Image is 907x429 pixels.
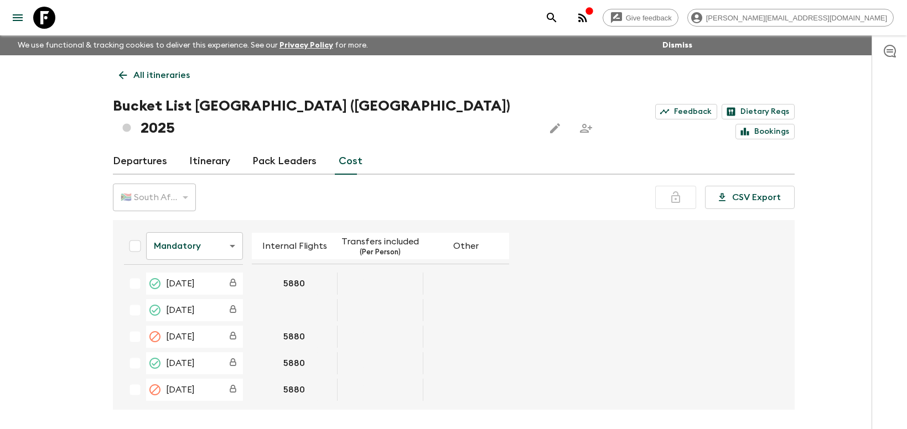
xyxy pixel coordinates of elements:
div: Costs are fixed. The departure date (25 Feb 2024) has passed [223,380,243,400]
span: [PERSON_NAME][EMAIL_ADDRESS][DOMAIN_NAME] [700,14,893,22]
div: 🇿🇦 South African Rand (ZAR) [113,182,196,213]
div: 14 Jan 2024; Other [423,273,509,295]
div: Costs are fixed. The departure date (14 Jan 2024) has passed [223,274,243,294]
div: Mandatory [146,231,243,261]
div: 28 Jan 2024; Transfers included [338,326,423,348]
div: 28 Jan 2024; Internal Flights [252,326,338,348]
span: [DATE] [166,304,195,317]
a: Pack Leaders [252,148,317,175]
a: All itineraries [113,64,196,86]
button: search adventures [541,7,563,29]
div: 21 Jan 2024; Other [423,299,509,321]
svg: Cancelled [148,330,162,343]
span: [DATE] [166,277,195,290]
div: 28 Jan 2024; Other [423,326,509,348]
div: [PERSON_NAME][EMAIL_ADDRESS][DOMAIN_NAME] [687,9,894,27]
p: We use functional & tracking cookies to deliver this experience. See our for more. [13,35,372,55]
a: Itinerary [189,148,230,175]
svg: Cancelled [148,383,162,396]
span: Share this itinerary [575,117,597,139]
div: Costs are fixed. The departure date (21 Jan 2024) has passed [223,300,243,320]
div: 21 Jan 2024; Transfers included [338,299,423,321]
a: Feedback [655,104,717,119]
span: [DATE] [166,383,195,396]
button: 5880 [270,379,318,401]
a: Cost [339,148,362,175]
button: Edit this itinerary [544,117,566,139]
div: 25 Feb 2024; Internal Flights [252,379,338,401]
button: menu [7,7,29,29]
div: Costs are fixed. The departure date (11 Feb 2024) has passed [223,353,243,373]
div: 11 Feb 2024; Internal Flights [252,352,338,374]
button: 5880 [270,273,318,295]
a: Departures [113,148,167,175]
button: Dismiss [660,38,695,53]
h1: Bucket List [GEOGRAPHIC_DATA] ([GEOGRAPHIC_DATA]) 2025 [113,95,535,139]
div: 25 Feb 2024; Other [423,379,509,401]
div: 14 Jan 2024; Transfers included [338,273,423,295]
span: [DATE] [166,330,195,343]
a: Dietary Reqs [722,104,795,119]
div: 14 Jan 2024; Internal Flights [252,273,338,295]
div: Select all [124,235,146,257]
span: Give feedback [620,14,678,22]
a: Privacy Policy [279,41,333,49]
div: 11 Feb 2024; Transfers included [338,352,423,374]
button: 5880 [270,352,318,374]
a: Bookings [735,124,795,139]
p: All itineraries [133,69,190,82]
button: CSV Export [705,186,795,209]
div: 21 Jan 2024; Internal Flights [252,299,338,321]
svg: Proposed [148,304,162,317]
p: Other [453,239,479,253]
div: Costs are fixed. The departure date (28 Jan 2024) has passed [223,327,243,347]
svg: Completed [148,277,162,290]
p: Internal Flights [262,239,327,253]
div: 25 Feb 2024; Transfers included [338,379,423,401]
a: Give feedback [603,9,678,27]
div: 11 Feb 2024; Other [423,352,509,374]
span: [DATE] [166,357,195,370]
p: Transfers included [341,235,419,248]
svg: Completed [148,357,162,370]
p: (Per Person) [360,248,401,257]
button: 5880 [270,326,318,348]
